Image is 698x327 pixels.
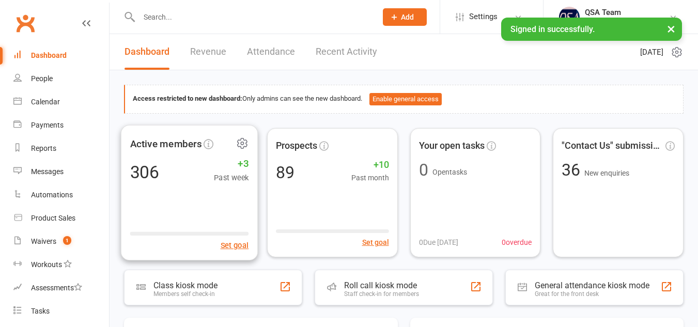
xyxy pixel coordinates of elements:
span: 0 overdue [502,237,532,248]
a: Revenue [190,34,226,70]
div: Waivers [31,237,56,245]
span: [DATE] [640,46,663,58]
div: General attendance kiosk mode [535,281,649,290]
span: Signed in successfully. [510,24,595,34]
span: Your open tasks [419,138,485,153]
a: Tasks [13,300,109,323]
span: +10 [351,158,389,173]
div: Product Sales [31,214,75,222]
button: Set goal [221,239,249,251]
span: "Contact Us" submissions [562,138,663,153]
div: 306 [130,163,160,180]
strong: Access restricted to new dashboard: [133,95,242,102]
a: Workouts [13,253,109,276]
a: Recent Activity [316,34,377,70]
a: Dashboard [13,44,109,67]
div: Tasks [31,307,50,315]
a: Clubworx [12,10,38,36]
span: New enquiries [584,169,629,177]
div: Workouts [31,260,62,269]
div: Payments [31,121,64,129]
div: Calendar [31,98,60,106]
div: Dashboard [31,51,67,59]
span: Past week [214,171,249,183]
span: Prospects [276,138,317,153]
img: thumb_image1645967867.png [559,7,580,27]
div: QSA Team [585,8,647,17]
div: Staff check-in for members [344,290,419,298]
input: Search... [136,10,369,24]
div: 89 [276,164,294,181]
button: Set goal [362,237,389,248]
a: Reports [13,137,109,160]
button: Add [383,8,427,26]
div: People [31,74,53,83]
div: Class kiosk mode [153,281,218,290]
div: Great for the front desk [535,290,649,298]
span: Settings [469,5,498,28]
div: Reports [31,144,56,152]
a: Attendance [247,34,295,70]
a: Waivers 1 [13,230,109,253]
span: 1 [63,236,71,245]
span: Open tasks [432,168,467,176]
a: Messages [13,160,109,183]
div: Only admins can see the new dashboard. [133,93,675,105]
a: Dashboard [125,34,169,70]
button: × [662,18,680,40]
span: 36 [562,160,584,180]
div: Roll call kiosk mode [344,281,419,290]
a: Product Sales [13,207,109,230]
a: Calendar [13,90,109,114]
div: Assessments [31,284,82,292]
a: Payments [13,114,109,137]
div: Members self check-in [153,290,218,298]
div: 0 [419,162,428,178]
span: Past month [351,172,389,183]
a: People [13,67,109,90]
div: QSA Sport Aerobics [585,17,647,26]
span: 0 Due [DATE] [419,237,458,248]
div: Messages [31,167,64,176]
span: +3 [214,155,249,171]
button: Enable general access [369,93,442,105]
div: Automations [31,191,73,199]
span: Add [401,13,414,21]
a: Assessments [13,276,109,300]
a: Automations [13,183,109,207]
span: Active members [130,136,202,151]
